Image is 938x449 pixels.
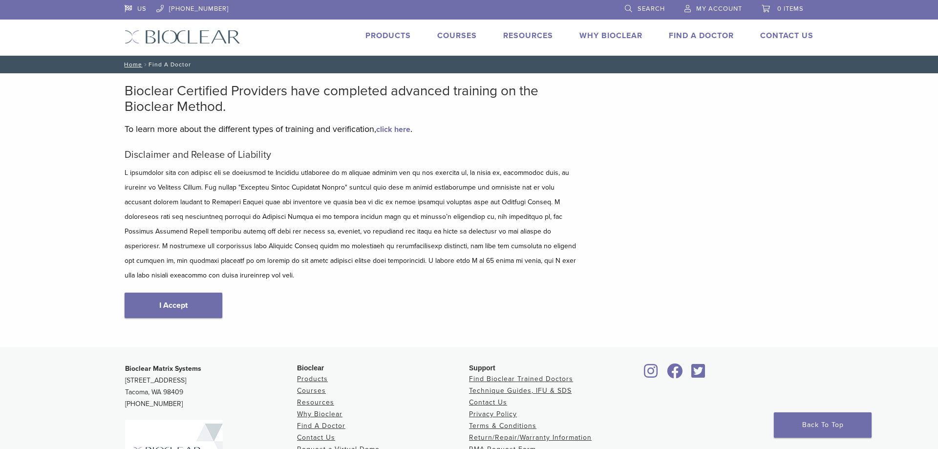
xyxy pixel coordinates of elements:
[669,31,734,41] a: Find A Doctor
[297,375,328,383] a: Products
[469,364,495,372] span: Support
[125,122,579,136] p: To learn more about the different types of training and verification, .
[641,369,661,379] a: Bioclear
[297,364,324,372] span: Bioclear
[125,166,579,283] p: L ipsumdolor sita con adipisc eli se doeiusmod te Incididu utlaboree do m aliquae adminim ven qu ...
[297,386,326,395] a: Courses
[297,410,342,418] a: Why Bioclear
[125,30,240,44] img: Bioclear
[760,31,813,41] a: Contact Us
[688,369,708,379] a: Bioclear
[437,31,477,41] a: Courses
[117,56,821,73] nav: Find A Doctor
[777,5,804,13] span: 0 items
[125,149,579,161] h5: Disclaimer and Release of Liability
[121,61,142,68] a: Home
[469,375,573,383] a: Find Bioclear Trained Doctors
[503,31,553,41] a: Resources
[469,422,536,430] a: Terms & Conditions
[376,125,410,134] a: click here
[774,412,872,438] a: Back To Top
[365,31,411,41] a: Products
[638,5,665,13] span: Search
[297,433,335,442] a: Contact Us
[297,422,345,430] a: Find A Doctor
[469,410,517,418] a: Privacy Policy
[469,398,507,406] a: Contact Us
[125,364,201,373] strong: Bioclear Matrix Systems
[696,5,742,13] span: My Account
[663,369,686,379] a: Bioclear
[125,83,579,114] h2: Bioclear Certified Providers have completed advanced training on the Bioclear Method.
[579,31,642,41] a: Why Bioclear
[125,363,297,410] p: [STREET_ADDRESS] Tacoma, WA 98409 [PHONE_NUMBER]
[125,293,222,318] a: I Accept
[297,398,334,406] a: Resources
[469,386,572,395] a: Technique Guides, IFU & SDS
[142,62,149,67] span: /
[469,433,592,442] a: Return/Repair/Warranty Information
